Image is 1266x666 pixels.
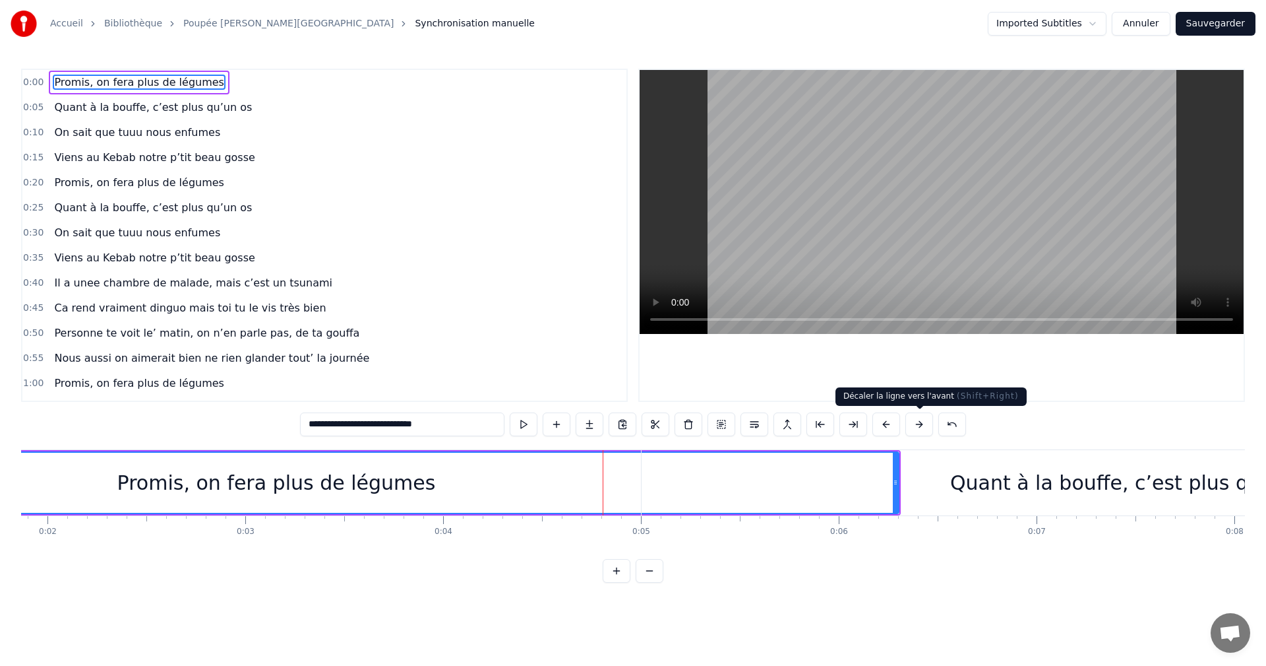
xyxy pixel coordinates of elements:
[957,391,1019,401] span: ( Shift+Right )
[23,226,44,240] span: 0:30
[23,201,44,215] span: 0:25
[183,17,394,30] a: Poupée [PERSON_NAME][GEOGRAPHIC_DATA]
[53,325,361,341] span: Personne te voit le’ matin, on n’en parle pas, de ta gouffa
[632,527,650,537] div: 0:05
[23,277,44,290] span: 0:40
[11,11,37,37] img: youka
[1176,12,1255,36] button: Sauvegarder
[830,527,848,537] div: 0:06
[23,327,44,340] span: 0:50
[39,527,57,537] div: 0:02
[23,377,44,390] span: 1:00
[53,125,222,140] span: On sait que tuuu nous enfumes
[1226,527,1244,537] div: 0:08
[117,468,436,498] div: Promis, on fera plus de légumes
[1211,613,1250,653] div: Ouvrir le chat
[23,101,44,114] span: 0:05
[53,175,225,190] span: Promis, on fera plus de légumes
[835,387,1027,406] div: Décaler la ligne vers l'avant
[1028,527,1046,537] div: 0:07
[53,200,253,215] span: Quant à la bouffe, c’est plus qu’un os
[53,150,256,165] span: Viens au Kebab notre p’tit beau gosse
[23,251,44,265] span: 0:35
[415,17,535,30] span: Synchronisation manuelle
[50,17,83,30] a: Accueil
[23,76,44,89] span: 0:00
[237,527,255,537] div: 0:03
[23,126,44,139] span: 0:10
[53,376,225,391] span: Promis, on fera plus de légumes
[53,100,253,115] span: Quant à la bouffe, c’est plus qu’un os
[53,75,225,90] span: Promis, on fera plus de légumes
[23,151,44,164] span: 0:15
[53,275,334,290] span: Il a unee chambre de malade, mais c’est un tsunami
[53,250,256,265] span: Viens au Kebab notre p’tit beau gosse
[23,176,44,189] span: 0:20
[1112,12,1170,36] button: Annuler
[104,17,162,30] a: Bibliothèque
[53,350,371,366] span: Nous aussi on aimerait bien ne rien glander tout’ la journée
[23,352,44,365] span: 0:55
[50,17,535,30] nav: breadcrumb
[435,527,452,537] div: 0:04
[53,300,327,316] span: Ca rend vraiment dinguo mais toi tu le vis très bien
[23,302,44,315] span: 0:45
[53,225,222,240] span: On sait que tuuu nous enfumes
